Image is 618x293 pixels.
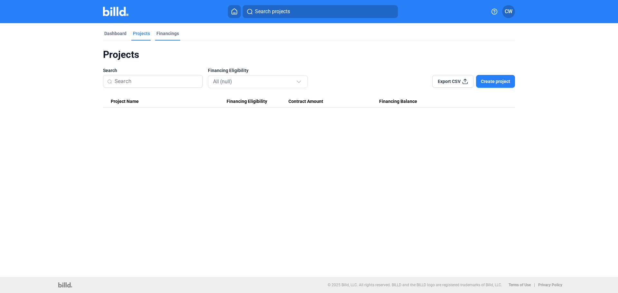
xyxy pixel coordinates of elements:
[481,78,510,85] span: Create project
[505,8,512,15] span: CW
[328,283,502,287] p: © 2025 Billd, LLC. All rights reserved. BILLD and the BILLD logo are registered trademarks of Bil...
[103,67,117,74] span: Search
[133,30,150,37] div: Projects
[432,75,473,88] button: Export CSV
[115,75,199,88] input: Search
[104,30,126,37] div: Dashboard
[58,282,72,288] img: logo
[476,75,515,88] button: Create project
[438,78,461,85] span: Export CSV
[255,8,290,15] span: Search projects
[111,99,139,105] span: Project Name
[103,49,515,61] div: Projects
[538,283,562,287] b: Privacy Policy
[103,7,128,16] img: Billd Company Logo
[156,30,179,37] div: Financings
[227,99,288,105] div: Financing Eligibility
[243,5,398,18] button: Search projects
[379,99,417,105] span: Financing Balance
[509,283,531,287] b: Terms of Use
[288,99,379,105] div: Contract Amount
[502,5,515,18] button: CW
[534,283,535,287] p: |
[208,67,248,74] span: Financing Eligibility
[288,99,323,105] span: Contract Amount
[213,78,232,85] mat-select-trigger: All (null)
[111,99,227,105] div: Project Name
[379,99,470,105] div: Financing Balance
[227,99,267,105] span: Financing Eligibility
